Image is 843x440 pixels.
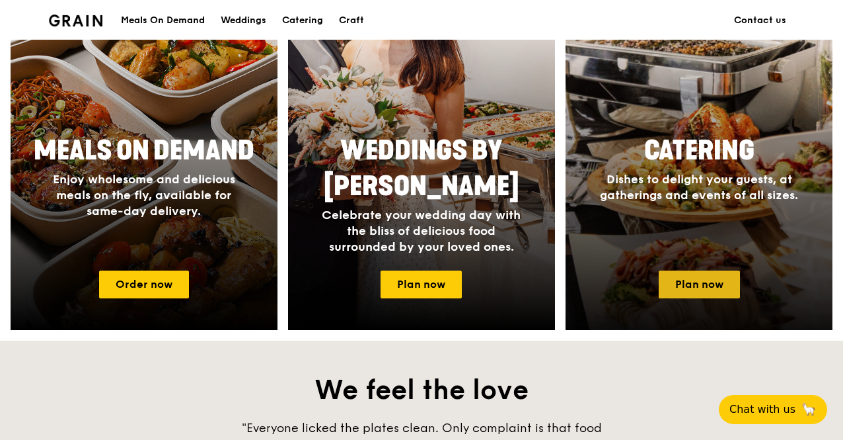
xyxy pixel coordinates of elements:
div: Weddings [221,1,266,40]
span: Celebrate your wedding day with the bliss of delicious food surrounded by your loved ones. [322,208,521,254]
span: Weddings by [PERSON_NAME] [324,135,519,202]
a: Plan now [381,271,462,298]
a: Plan now [659,271,740,298]
span: Enjoy wholesome and delicious meals on the fly, available for same-day delivery. [53,172,235,218]
a: Weddings [213,1,274,40]
div: Meals On Demand [121,1,205,40]
a: Contact us [726,1,794,40]
a: Catering [274,1,331,40]
a: Order now [99,271,189,298]
span: Catering [644,135,754,167]
a: Craft [331,1,372,40]
button: Chat with us🦙 [719,395,827,424]
div: Catering [282,1,323,40]
span: Dishes to delight your guests, at gatherings and events of all sizes. [600,172,798,202]
span: Meals On Demand [34,135,254,167]
span: Chat with us [729,402,795,418]
span: 🦙 [801,402,817,418]
div: Craft [339,1,364,40]
img: Grain [49,15,102,26]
